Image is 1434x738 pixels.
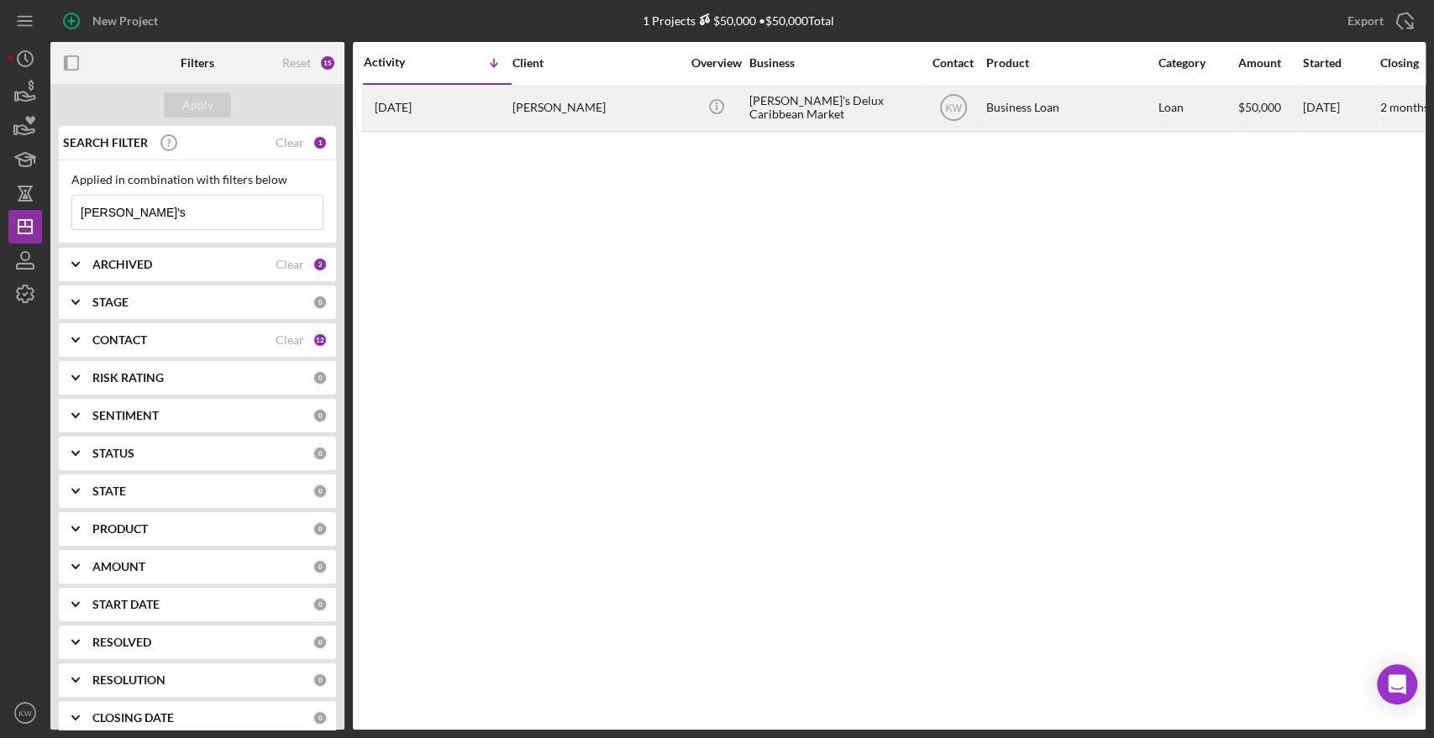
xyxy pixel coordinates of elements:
[375,101,412,114] time: 2025-09-08 15:02
[276,136,304,149] div: Clear
[92,258,152,271] b: ARCHIVED
[313,295,328,310] div: 0
[313,597,328,612] div: 0
[8,696,42,730] button: KW
[313,635,328,650] div: 0
[92,409,159,422] b: SENTIMENT
[922,56,985,70] div: Contact
[92,560,145,573] b: AMOUNT
[92,673,165,687] b: RESOLUTION
[63,136,148,149] b: SEARCH FILTER
[1158,86,1237,130] div: Loan
[1158,56,1237,70] div: Category
[685,56,748,70] div: Overview
[1380,100,1429,114] time: 2 months
[986,86,1154,130] div: Business Loan
[643,13,834,28] div: 1 Projects • $50,000 Total
[364,55,438,69] div: Activity
[696,13,756,28] div: $50,000
[276,258,304,271] div: Clear
[282,56,311,70] div: Reset
[1331,4,1426,38] button: Export
[945,102,962,114] text: KW
[319,55,336,71] div: 15
[512,86,680,130] div: [PERSON_NAME]
[313,408,328,423] div: 0
[986,56,1154,70] div: Product
[313,332,328,348] div: 12
[1238,56,1301,70] div: Amount
[512,56,680,70] div: Client
[313,559,328,574] div: 0
[1303,86,1379,130] div: [DATE]
[313,370,328,385] div: 0
[50,4,175,38] button: New Project
[92,711,174,725] b: CLOSING DATE
[92,598,160,611] b: START DATE
[71,173,323,186] div: Applied in combination with filters below
[313,257,328,272] div: 2
[92,371,164,385] b: RISK RATING
[749,56,917,70] div: Business
[1238,100,1281,114] span: $50,000
[313,521,328,536] div: 0
[92,447,134,460] b: STATUS
[182,92,213,118] div: Apply
[18,709,32,718] text: KW
[92,484,126,498] b: STATE
[92,522,148,536] b: PRODUCT
[313,446,328,461] div: 0
[92,333,147,347] b: CONTACT
[276,333,304,347] div: Clear
[181,56,214,70] b: Filters
[313,484,328,499] div: 0
[1303,56,1379,70] div: Started
[92,636,151,649] b: RESOLVED
[313,673,328,688] div: 0
[749,86,917,130] div: [PERSON_NAME]'s Delux Caribbean Market
[1347,4,1384,38] div: Export
[313,135,328,150] div: 1
[313,710,328,725] div: 0
[92,4,158,38] div: New Project
[164,92,231,118] button: Apply
[92,296,129,309] b: STAGE
[1377,664,1417,704] div: Open Intercom Messenger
